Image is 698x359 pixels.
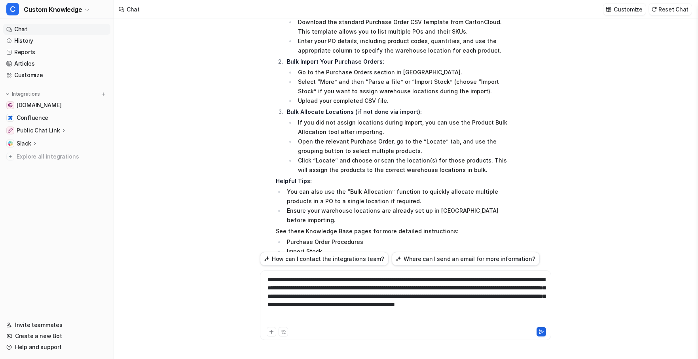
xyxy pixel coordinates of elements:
a: Chat [3,24,110,35]
img: explore all integrations [6,153,14,161]
p: Customize [614,5,642,13]
a: Reports [3,47,110,58]
img: help.cartoncloud.com [8,103,13,108]
li: You can also use the “Bulk Allocation” function to quickly allocate multiple products in a PO to ... [285,187,507,206]
button: Customize [603,4,645,15]
button: Reset Chat [649,4,692,15]
li: Click “Locate” and choose or scan the location(s) for those products. This will assign the produc... [296,156,507,175]
div: Chat [127,5,140,13]
span: [DOMAIN_NAME] [17,101,61,109]
img: Confluence [8,115,13,120]
a: help.cartoncloud.com[DOMAIN_NAME] [3,100,110,111]
span: Confluence [17,114,48,122]
li: Ensure your warehouse locations are already set up in [GEOGRAPHIC_DATA] before importing. [285,206,507,225]
a: Explore all integrations [3,151,110,162]
a: Help and support [3,342,110,353]
p: Integrations [12,91,40,97]
a: Customize [3,70,110,81]
button: How can I contact the integrations team? [260,252,389,266]
img: reset [651,6,657,12]
li: Open the relevant Purchase Order, go to the “Locate” tab, and use the grouping button to select m... [296,137,507,156]
span: C [6,3,19,15]
p: Slack [17,140,31,147]
a: History [3,35,110,46]
img: customize [606,6,611,12]
strong: Bulk Import Your Purchase Orders: [287,58,384,65]
strong: Bulk Allocate Locations (if not done via import): [287,108,422,115]
li: Upload your completed CSV file. [296,96,507,106]
a: ConfluenceConfluence [3,112,110,123]
img: expand menu [5,91,10,97]
a: Create a new Bot [3,331,110,342]
button: Where can I send an email for more information? [392,252,540,266]
p: Public Chat Link [17,127,60,134]
li: Enter your PO details, including product codes, quantities, and use the appropriate column to spe... [296,36,507,55]
li: Purchase Order Procedures [285,237,507,247]
a: Articles [3,58,110,69]
li: Go to the Purchase Orders section in [GEOGRAPHIC_DATA]. [296,68,507,77]
li: Import Stock [285,247,507,256]
li: Download the standard Purchase Order CSV template from CartonCloud. This template allows you to l... [296,17,507,36]
strong: Helpful Tips: [276,178,312,184]
img: menu_add.svg [101,91,106,97]
button: Integrations [3,90,42,98]
a: Invite teammates [3,319,110,331]
span: Custom Knowledge [24,4,82,15]
img: Public Chat Link [8,128,13,133]
span: Explore all integrations [17,150,107,163]
li: If you did not assign locations during import, you can use the Product Bulk Allocation tool after... [296,118,507,137]
img: Slack [8,141,13,146]
li: Select “More” and then “Parse a file” or “Import Stock” (choose “Import Stock” if you want to ass... [296,77,507,96]
p: See these Knowledge Base pages for more detailed instructions: [276,227,507,236]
